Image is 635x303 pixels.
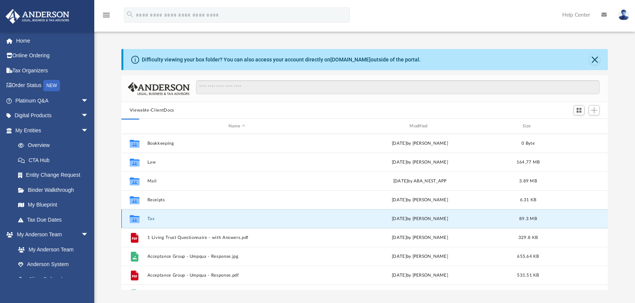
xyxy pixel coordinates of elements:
button: Mail [147,179,327,184]
span: arrow_drop_down [81,108,96,124]
div: Size [513,123,543,130]
a: My Blueprint [11,197,96,213]
button: Viewable-ClientDocs [130,107,174,114]
div: [DATE] by [PERSON_NAME] [330,197,509,204]
img: User Pic [618,9,629,20]
input: Search files and folders [196,80,600,95]
div: Difficulty viewing your box folder? You can also access your account directly on outside of the p... [142,56,421,64]
a: Digital Productsarrow_drop_down [5,108,100,123]
a: My Anderson Teamarrow_drop_down [5,227,96,242]
span: arrow_drop_down [81,93,96,109]
a: Home [5,33,100,48]
button: Receipts [147,197,327,202]
img: Anderson Advisors Platinum Portal [3,9,72,24]
span: 6.31 KB [520,198,536,202]
span: 164.77 MB [517,160,540,164]
button: Acceptance Group - Umpqua - Response.jpg [147,254,327,259]
button: Bookkeeping [147,141,327,146]
button: Acceptance Group - Umpqua - Response.pdf [147,273,327,278]
div: [DATE] by [PERSON_NAME] [330,234,509,241]
button: Law [147,160,327,165]
a: Tax Due Dates [11,212,100,227]
div: grid [121,134,608,290]
div: [DATE] by [PERSON_NAME] [330,159,509,166]
a: My Entitiesarrow_drop_down [5,123,100,138]
button: Add [589,105,600,116]
i: search [126,10,134,18]
button: Switch to Grid View [574,105,585,116]
button: Close [589,54,600,65]
span: 0 Byte [521,141,535,145]
a: Tax Organizers [5,63,100,78]
a: Entity Change Request [11,168,100,183]
div: [DATE] by ABA_NEST_APP [330,178,509,185]
span: 3.89 MB [519,179,537,183]
a: Client Referrals [11,272,96,287]
a: Platinum Q&Aarrow_drop_down [5,93,100,108]
button: Tax [147,216,327,221]
a: My Anderson Team [11,242,92,257]
a: Binder Walkthrough [11,182,100,197]
a: [DOMAIN_NAME] [330,57,371,63]
div: Name [147,123,327,130]
span: 329.8 KB [518,236,538,240]
span: 531.51 KB [517,273,539,277]
span: arrow_drop_down [81,123,96,138]
div: id [546,123,599,130]
span: 655.64 KB [517,254,539,259]
a: Order StatusNEW [5,78,100,93]
div: [DATE] by [PERSON_NAME] [330,272,509,279]
button: 1 Living Trust Questionnaire - with Answers.pdf [147,235,327,240]
div: NEW [43,80,60,91]
a: Anderson System [11,257,96,272]
span: arrow_drop_down [81,227,96,243]
i: menu [102,11,111,20]
a: Overview [11,138,100,153]
div: [DATE] by [PERSON_NAME] [330,140,509,147]
div: Modified [330,123,510,130]
span: 89.3 MB [519,217,537,221]
div: id [124,123,143,130]
a: Online Ordering [5,48,100,63]
a: CTA Hub [11,153,100,168]
div: [DATE] by [PERSON_NAME] [330,216,509,222]
a: menu [102,14,111,20]
div: [DATE] by [PERSON_NAME] [330,253,509,260]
